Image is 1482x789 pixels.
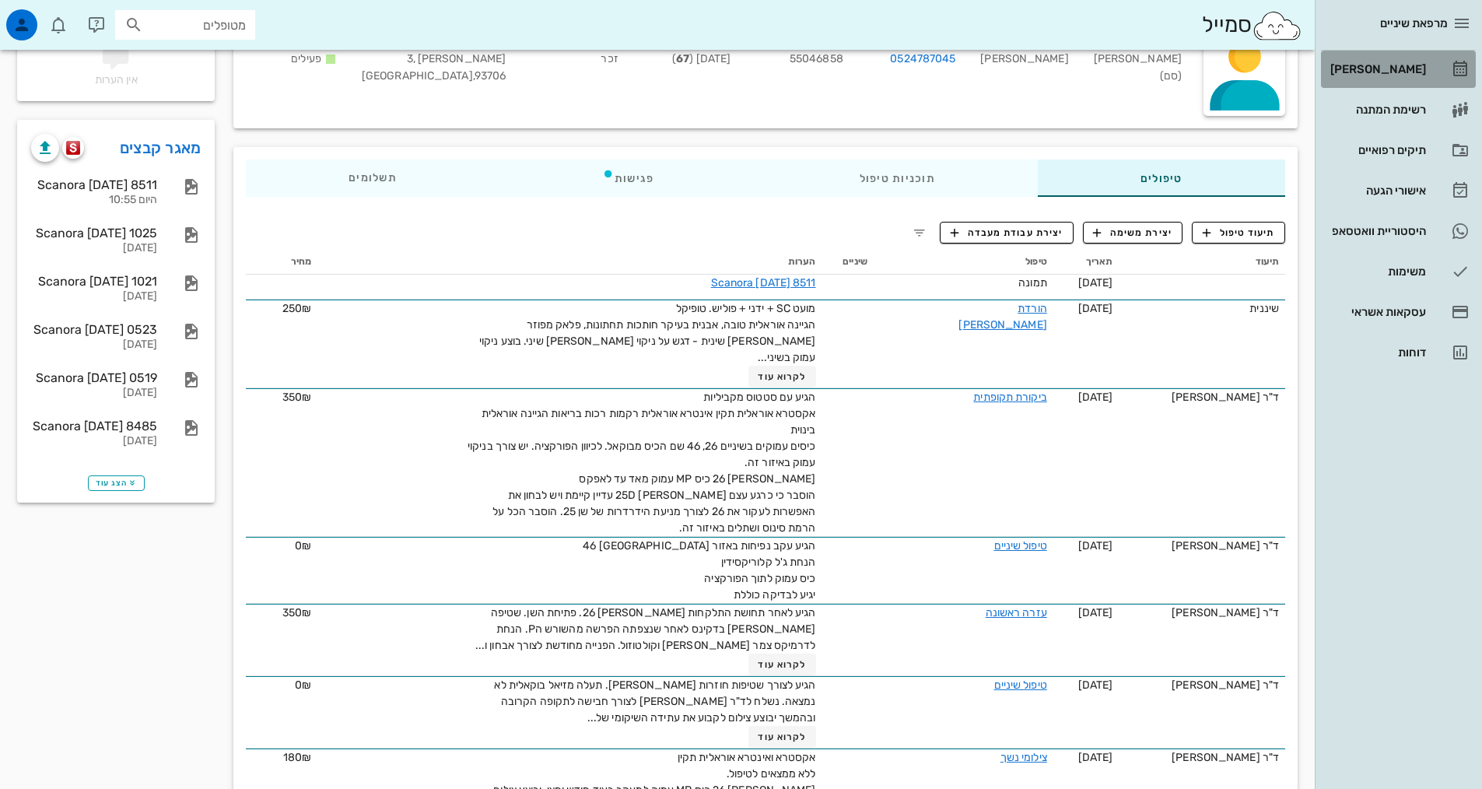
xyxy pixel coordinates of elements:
a: 0524787045 [890,51,955,68]
button: הצג עוד [88,475,145,491]
button: תיעוד טיפול [1192,222,1285,244]
a: עזרה ראשונה [986,606,1047,619]
a: הורדת [PERSON_NAME] [958,302,1046,331]
div: Scanora [DATE] 0523 [31,322,157,337]
div: תוכניות טיפול [757,160,1038,197]
th: תאריך [1053,250,1119,275]
span: יצירת משימה [1093,226,1172,240]
strong: 67 [676,52,689,65]
div: [DATE] [31,242,157,255]
button: לקרוא עוד [748,726,816,748]
span: [DATE] [1078,539,1113,552]
span: [DATE] [1078,391,1113,404]
span: 350₪ [282,606,311,619]
span: [DATE] [1078,302,1113,315]
span: הגיע לאחר תחושת התלקחות [PERSON_NAME] 26. פתיחת השן. שטיפה [PERSON_NAME] בדקינס לאחר שנצפתה הפרשה... [475,606,816,652]
span: הגיע לצורך שטיפות חוזרות [PERSON_NAME]. תעלה מזיאל בוקאלית לא נמצאה. נשלח לד"ר [PERSON_NAME] לצור... [494,679,815,724]
div: Scanora [DATE] 8485 [31,419,157,433]
a: ביקורת תקופתית [973,391,1046,404]
div: ד"ר [PERSON_NAME] [1125,605,1279,621]
span: [PERSON_NAME] 3 [407,52,506,65]
a: עסקאות אשראי [1321,293,1476,331]
div: סמייל [1202,9,1302,42]
span: תמונה [1018,276,1047,289]
div: [DATE] [31,338,157,352]
div: Scanora [DATE] 8511 [31,177,157,192]
div: אישורי הגעה [1327,184,1426,197]
span: יצירת עבודת מעבדה [951,226,1063,240]
span: [DATE] [1078,751,1113,764]
th: הערות [317,250,822,275]
span: תיעוד טיפול [1203,226,1275,240]
a: מאגר קבצים [120,135,201,160]
div: [DATE] [31,435,157,448]
div: היסטוריית וואטסאפ [1327,225,1426,237]
a: Scanora [DATE] 8511 [711,276,816,289]
th: תיעוד [1119,250,1285,275]
div: Scanora [DATE] 1025 [31,226,157,240]
span: 0₪ [295,539,311,552]
span: [DATE] [1078,276,1113,289]
span: [DATE] [1078,679,1113,692]
div: זכר [518,30,631,94]
span: [DATE] ( ) [672,52,730,65]
span: אין הערות [95,73,138,86]
div: Scanora [DATE] 1021 [31,274,157,289]
div: עסקאות אשראי [1327,306,1426,318]
span: 180₪ [283,751,311,764]
a: טיפול שיניים [994,539,1047,552]
div: [DATE] [31,387,157,400]
div: דוחות [1327,346,1426,359]
button: יצירת משימה [1083,222,1183,244]
span: לקרוא עוד [758,371,806,382]
span: 250₪ [282,302,311,315]
span: תג [46,12,55,22]
th: שיניים [822,250,874,275]
span: 350₪ [282,391,311,404]
span: [DATE] [1078,606,1113,619]
button: לקרוא עוד [748,366,816,387]
div: טיפולים [1038,160,1285,197]
button: scanora logo [62,137,84,159]
div: Scanora [DATE] 0519 [31,370,157,385]
div: [PERSON_NAME] [968,30,1081,94]
span: , [473,69,475,82]
div: ד"ר [PERSON_NAME] [1125,677,1279,693]
div: [DATE] [31,290,157,303]
span: לקרוא עוד [758,731,806,742]
a: צילומי נשך [1000,751,1047,764]
div: פגישות [499,160,757,197]
a: רשימת המתנה [1321,91,1476,128]
div: משימות [1327,265,1426,278]
a: [PERSON_NAME] [1321,51,1476,88]
a: משימות [1321,253,1476,290]
img: scanora logo [66,141,81,155]
a: היסטוריית וואטסאפ [1321,212,1476,250]
span: פעילים [291,52,321,65]
span: מרפאת שיניים [1380,16,1448,30]
span: , [413,52,415,65]
div: ד"ר [PERSON_NAME] [1125,389,1279,405]
img: SmileCloud logo [1252,10,1302,41]
div: ד"ר [PERSON_NAME] [1125,749,1279,766]
button: יצירת עבודת מעבדה [940,222,1073,244]
div: רשימת המתנה [1327,103,1426,116]
th: טיפול [874,250,1053,275]
span: 55046858 [790,52,843,65]
div: [PERSON_NAME] [1327,63,1426,75]
div: תיקים רפואיים [1327,144,1426,156]
span: [GEOGRAPHIC_DATA] [362,69,475,82]
th: מחיר [246,250,317,275]
div: [PERSON_NAME] (סם) [1081,30,1194,94]
span: תשלומים [349,173,397,184]
div: היום 10:55 [31,194,157,207]
div: ד"ר [PERSON_NAME] [1125,538,1279,554]
a: טיפול שיניים [994,679,1047,692]
span: 93706 [475,69,506,82]
a: דוחות [1321,334,1476,371]
span: לקרוא עוד [758,659,806,670]
a: אישורי הגעה [1321,172,1476,209]
span: 0₪ [295,679,311,692]
div: שיננית [1125,300,1279,317]
span: הגיע עקב נפיחות באזור [GEOGRAPHIC_DATA] 46 הנחת ג'ל קלוריקסידין כיס עמוק לתוך הפורקציה יגיע לבדיק... [583,539,815,601]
